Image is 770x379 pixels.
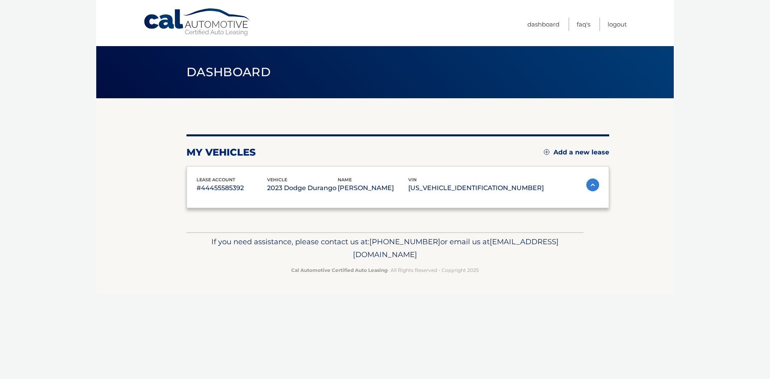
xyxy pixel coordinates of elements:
p: 2023 Dodge Durango [267,182,338,194]
span: [PHONE_NUMBER] [369,237,440,246]
a: FAQ's [577,18,590,31]
span: lease account [197,177,235,182]
img: accordion-active.svg [586,178,599,191]
a: Add a new lease [544,148,609,156]
h2: my vehicles [186,146,256,158]
p: - All Rights Reserved - Copyright 2025 [192,266,578,274]
a: Cal Automotive [143,8,251,36]
a: Logout [608,18,627,31]
p: If you need assistance, please contact us at: or email us at [192,235,578,261]
a: Dashboard [527,18,559,31]
span: name [338,177,352,182]
span: vin [408,177,417,182]
strong: Cal Automotive Certified Auto Leasing [291,267,387,273]
p: [PERSON_NAME] [338,182,408,194]
span: vehicle [267,177,287,182]
p: [US_VEHICLE_IDENTIFICATION_NUMBER] [408,182,544,194]
span: Dashboard [186,65,271,79]
img: add.svg [544,149,549,155]
p: #44455585392 [197,182,267,194]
